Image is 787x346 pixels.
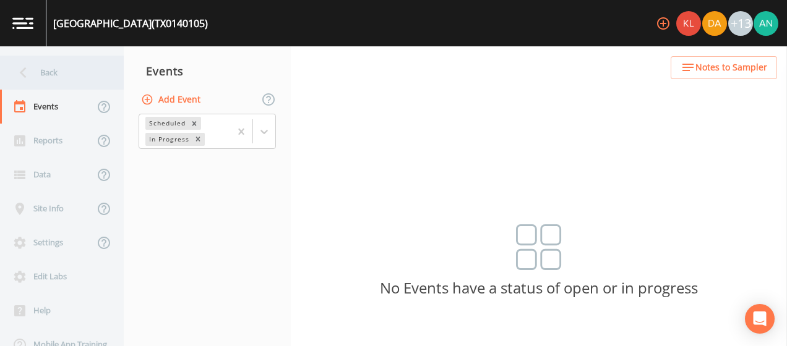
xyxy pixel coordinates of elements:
[53,16,208,31] div: [GEOGRAPHIC_DATA] (TX0140105)
[695,60,767,75] span: Notes to Sampler
[124,56,291,86] div: Events
[187,117,201,130] div: Remove Scheduled
[145,133,191,146] div: In Progress
[728,11,753,36] div: +13
[191,133,205,146] div: Remove In Progress
[145,117,187,130] div: Scheduled
[12,17,33,29] img: logo
[516,224,562,270] img: svg%3e
[754,11,778,36] img: 51c7c3e02574da21b92f622ac0f1a754
[745,304,775,334] div: Open Intercom Messenger
[702,11,727,36] img: a84961a0472e9debc750dd08a004988d
[671,56,777,79] button: Notes to Sampler
[676,11,702,36] div: Kler Teran
[139,88,205,111] button: Add Event
[291,282,787,293] p: No Events have a status of open or in progress
[702,11,728,36] div: David Weber
[676,11,701,36] img: 9c4450d90d3b8045b2e5fa62e4f92659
